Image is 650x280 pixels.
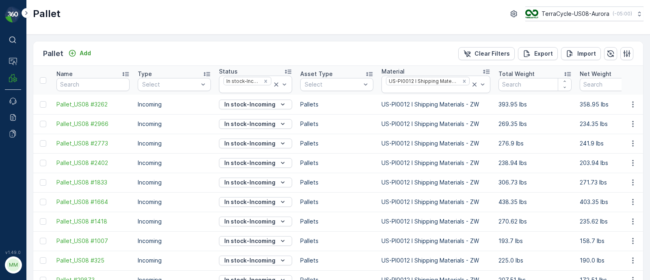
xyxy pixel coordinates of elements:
[494,134,576,153] td: 276.9 lbs
[56,78,130,91] input: Search
[542,10,609,18] p: TerraCycle-US08-Aurora
[56,178,130,187] a: Pallet_US08 #1833
[613,11,632,17] p: ( -05:00 )
[580,70,611,78] p: Net Weight
[534,50,553,58] p: Export
[134,95,215,114] td: Incoming
[377,192,494,212] td: US-PI0012 I Shipping Materials - ZW
[296,153,377,173] td: Pallets
[296,95,377,114] td: Pallets
[224,217,275,226] p: In stock-Incoming
[40,257,46,264] div: Toggle Row Selected
[296,114,377,134] td: Pallets
[134,231,215,251] td: Incoming
[43,48,63,59] p: Pallet
[224,256,275,265] p: In stock-Incoming
[40,140,46,147] div: Toggle Row Selected
[224,120,275,128] p: In stock-Incoming
[65,48,94,58] button: Add
[381,67,405,76] p: Material
[224,237,275,245] p: In stock-Incoming
[138,70,152,78] p: Type
[577,50,596,58] p: Import
[134,134,215,153] td: Incoming
[296,173,377,192] td: Pallets
[498,70,535,78] p: Total Weight
[219,197,292,207] button: In stock-Incoming
[296,231,377,251] td: Pallets
[494,153,576,173] td: 238.94 lbs
[224,198,275,206] p: In stock-Incoming
[56,256,130,265] span: Pallet_US08 #325
[474,50,510,58] p: Clear Filters
[494,95,576,114] td: 393.95 lbs
[56,198,130,206] a: Pallet_US08 #1664
[296,134,377,153] td: Pallets
[40,179,46,186] div: Toggle Row Selected
[56,139,130,148] a: Pallet_US08 #2773
[219,178,292,187] button: In stock-Incoming
[261,78,270,85] div: Remove In stock-Incoming
[377,251,494,270] td: US-PI0012 I Shipping Materials - ZW
[80,49,91,57] p: Add
[377,153,494,173] td: US-PI0012 I Shipping Materials - ZW
[224,100,275,109] p: In stock-Incoming
[33,7,61,20] p: Pallet
[494,114,576,134] td: 269.35 lbs
[40,160,46,166] div: Toggle Row Selected
[494,231,576,251] td: 193.7 lbs
[134,192,215,212] td: Incoming
[56,159,130,167] a: Pallet_US08 #2402
[386,77,459,85] div: US-PI0012 I Shipping Materials - ZW
[494,212,576,231] td: 270.62 lbs
[40,199,46,205] div: Toggle Row Selected
[219,139,292,148] button: In stock-Incoming
[219,256,292,265] button: In stock-Incoming
[134,173,215,192] td: Incoming
[7,258,20,271] div: MM
[40,101,46,108] div: Toggle Row Selected
[56,70,73,78] p: Name
[525,9,538,18] img: image_ci7OI47.png
[56,217,130,226] a: Pallet_US08 #1418
[40,238,46,244] div: Toggle Row Selected
[56,100,130,109] a: Pallet_US08 #3262
[134,153,215,173] td: Incoming
[494,251,576,270] td: 225.0 lbs
[219,119,292,129] button: In stock-Incoming
[56,120,130,128] span: Pallet_US08 #2966
[305,80,361,89] p: Select
[224,77,261,85] div: In stock-Incoming
[224,159,275,167] p: In stock-Incoming
[5,7,21,23] img: logo
[224,178,275,187] p: In stock-Incoming
[525,7,643,21] button: TerraCycle-US08-Aurora(-05:00)
[134,212,215,231] td: Incoming
[498,78,572,91] input: Search
[219,217,292,226] button: In stock-Incoming
[219,100,292,109] button: In stock-Incoming
[5,250,21,255] span: v 1.49.0
[219,67,238,76] p: Status
[56,237,130,245] a: Pallet_US08 #1007
[561,47,601,60] button: Import
[5,256,21,273] button: MM
[377,134,494,153] td: US-PI0012 I Shipping Materials - ZW
[377,95,494,114] td: US-PI0012 I Shipping Materials - ZW
[296,192,377,212] td: Pallets
[296,251,377,270] td: Pallets
[377,231,494,251] td: US-PI0012 I Shipping Materials - ZW
[40,218,46,225] div: Toggle Row Selected
[134,114,215,134] td: Incoming
[300,70,333,78] p: Asset Type
[224,139,275,148] p: In stock-Incoming
[296,212,377,231] td: Pallets
[458,47,515,60] button: Clear Filters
